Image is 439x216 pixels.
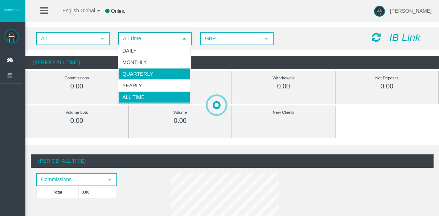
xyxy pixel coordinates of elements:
[37,33,96,44] span: All
[118,57,190,68] li: Monthly
[201,33,260,44] span: GBP
[118,68,190,80] li: Quarterly
[352,74,422,82] div: Net Deposits
[249,74,319,82] div: Withdrawals
[263,36,269,42] span: select
[79,186,116,198] td: 0.00
[374,6,385,17] img: user-image
[390,8,432,14] span: [PERSON_NAME]
[42,74,112,82] div: Commissions
[372,32,381,42] i: Reload Dashboard
[37,186,79,198] td: Total
[111,8,126,14] span: Online
[42,117,112,125] div: 0.00
[145,117,215,125] div: 0.00
[42,108,112,117] div: Volume Lots
[118,45,190,57] li: Daily
[249,82,319,91] div: 0.00
[145,108,215,117] div: Volume
[389,32,420,43] i: IB Link
[37,174,103,185] span: Commissions
[53,8,95,13] span: English Global
[25,56,439,69] div: (Period: All Time)
[31,154,434,168] div: (Period: All Time)
[107,177,112,183] span: select
[4,8,22,11] img: logo.svg
[42,82,112,91] div: 0.00
[119,33,178,44] span: All Time
[118,80,190,91] li: Yearly
[118,91,190,103] li: All Time
[352,82,422,91] div: 0.00
[181,36,187,42] span: select
[99,36,105,42] span: select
